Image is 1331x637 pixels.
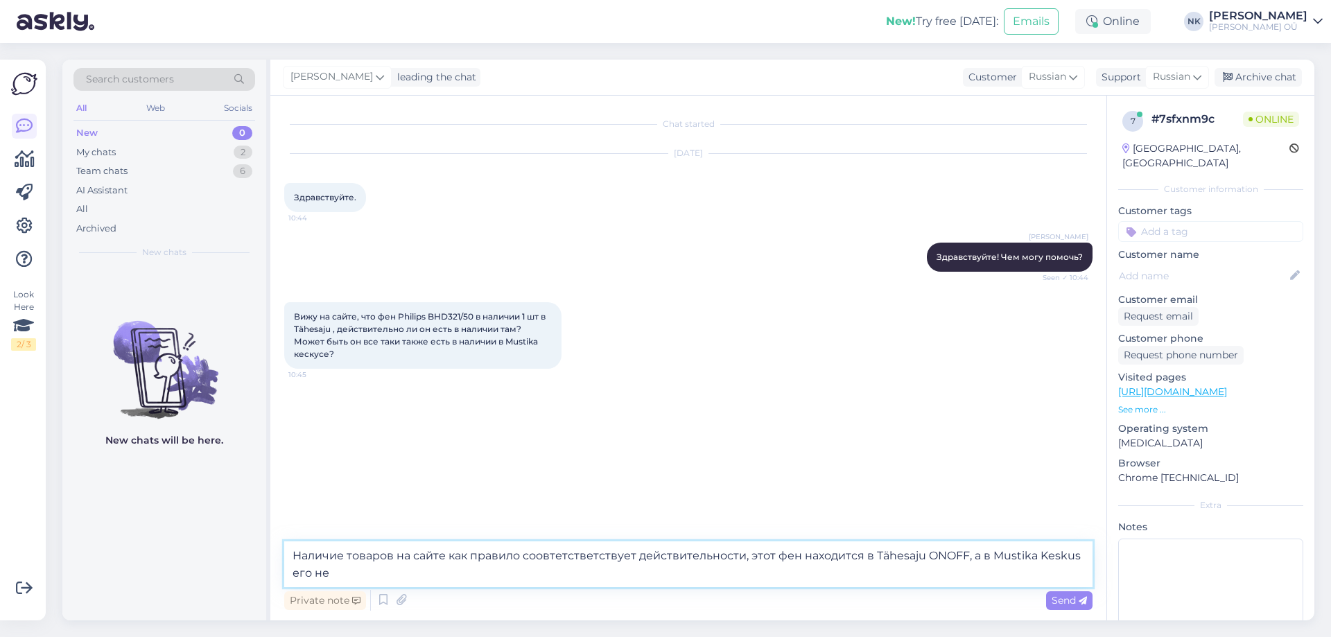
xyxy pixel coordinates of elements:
[284,591,366,610] div: Private note
[284,541,1093,587] textarea: Наличие товаров на сайте как правило соовтетстветствует действительности, этот фен находится в Tä...
[963,70,1017,85] div: Customer
[11,338,36,351] div: 2 / 3
[1119,268,1287,283] input: Add name
[76,184,128,198] div: AI Assistant
[1096,70,1141,85] div: Support
[290,69,373,85] span: [PERSON_NAME]
[143,99,168,117] div: Web
[1075,9,1151,34] div: Online
[1118,204,1303,218] p: Customer tags
[284,147,1093,159] div: [DATE]
[221,99,255,117] div: Socials
[1118,421,1303,436] p: Operating system
[1029,232,1088,242] span: [PERSON_NAME]
[62,296,266,421] img: No chats
[1215,68,1302,87] div: Archive chat
[1036,272,1088,283] span: Seen ✓ 10:44
[1184,12,1203,31] div: NK
[232,126,252,140] div: 0
[76,146,116,159] div: My chats
[1004,8,1059,35] button: Emails
[1118,307,1199,326] div: Request email
[105,433,223,448] p: New chats will be here.
[288,213,340,223] span: 10:44
[1118,471,1303,485] p: Chrome [TECHNICAL_ID]
[1118,520,1303,534] p: Notes
[1209,10,1323,33] a: [PERSON_NAME][PERSON_NAME] OÜ
[937,252,1083,262] span: Здравствуйте! Чем могу помочь?
[1122,141,1289,171] div: [GEOGRAPHIC_DATA], [GEOGRAPHIC_DATA]
[1118,403,1303,416] p: See more ...
[1118,456,1303,471] p: Browser
[76,126,98,140] div: New
[1118,221,1303,242] input: Add a tag
[1118,385,1227,398] a: [URL][DOMAIN_NAME]
[294,192,356,202] span: Здравствуйте.
[11,71,37,97] img: Askly Logo
[1118,499,1303,512] div: Extra
[1209,21,1307,33] div: [PERSON_NAME] OÜ
[142,246,186,259] span: New chats
[76,164,128,178] div: Team chats
[1118,293,1303,307] p: Customer email
[392,70,476,85] div: leading the chat
[1118,370,1303,385] p: Visited pages
[886,13,998,30] div: Try free [DATE]:
[1118,247,1303,262] p: Customer name
[11,288,36,351] div: Look Here
[1052,594,1087,607] span: Send
[1118,331,1303,346] p: Customer phone
[288,369,340,380] span: 10:45
[284,118,1093,130] div: Chat started
[886,15,916,28] b: New!
[1118,346,1244,365] div: Request phone number
[1209,10,1307,21] div: [PERSON_NAME]
[1151,111,1243,128] div: # 7sfxnm9c
[76,222,116,236] div: Archived
[1243,112,1299,127] span: Online
[86,72,174,87] span: Search customers
[233,164,252,178] div: 6
[76,202,88,216] div: All
[1153,69,1190,85] span: Russian
[294,311,548,359] span: Вижу на сайте, что фен Philips BHD321/50 в наличии 1 шт в Tähesaju , действительно ли он есть в н...
[1029,69,1066,85] span: Russian
[1118,183,1303,195] div: Customer information
[1131,116,1136,126] span: 7
[1118,436,1303,451] p: [MEDICAL_DATA]
[73,99,89,117] div: All
[234,146,252,159] div: 2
